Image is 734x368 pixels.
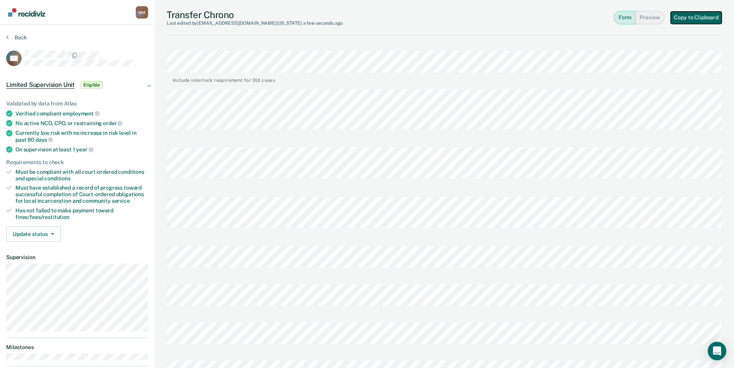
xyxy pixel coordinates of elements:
span: Limited Supervision Unit [6,81,74,89]
span: a few seconds ago [303,20,343,26]
div: Verified compliant [15,110,148,117]
div: Must be compliant with all court-ordered conditions and special conditions [15,169,148,182]
dt: Supervision [6,254,148,261]
div: Include interlock requirement for DUI cases [173,76,275,83]
span: year [76,146,93,153]
span: service [112,198,130,204]
div: Currently low risk with no increase in risk level in past 90 [15,130,148,143]
span: employment [62,110,99,117]
span: Eligible [81,81,103,89]
button: Copy to Clipboard [671,12,722,24]
div: Last edited by [EMAIL_ADDRESS][DOMAIN_NAME][US_STATE] [167,20,343,26]
button: Form [614,11,636,24]
dt: Milestones [6,344,148,351]
span: order [103,120,122,126]
img: Recidiviz [8,8,45,17]
div: Transfer Chrono [167,9,343,26]
span: days [35,137,53,143]
div: No active NCO, CPO, or restraining [15,120,148,127]
button: Update status [6,226,61,242]
button: Back [6,34,27,41]
button: Preview [636,11,665,24]
div: Validated by data from Atlas [6,100,148,107]
div: Has not failed to make payment toward [15,207,148,220]
div: On supervision at least 1 [15,146,148,153]
div: Must have established a record of progress toward successful completion of Court-ordered obligati... [15,185,148,204]
span: fines/fees/restitution [15,214,69,220]
button: Profile dropdown button [136,6,148,19]
div: Open Intercom Messenger [708,342,726,360]
div: Requirements to check [6,159,148,166]
div: M M [136,6,148,19]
